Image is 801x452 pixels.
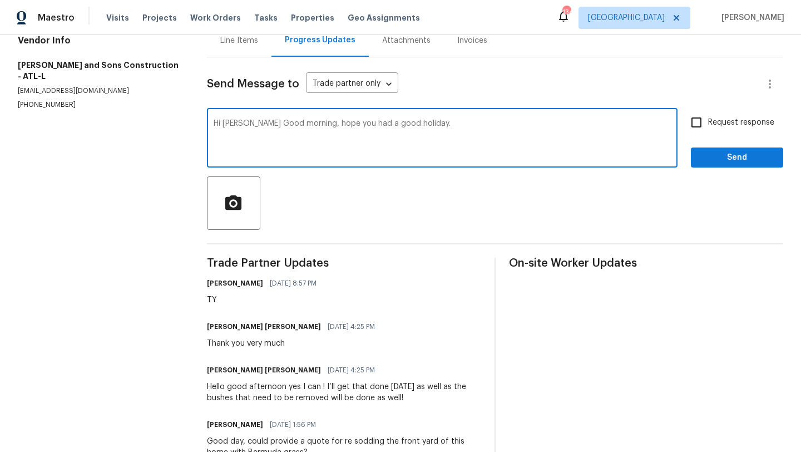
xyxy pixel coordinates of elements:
[220,35,258,46] div: Line Items
[717,12,784,23] span: [PERSON_NAME]
[254,14,278,22] span: Tasks
[190,12,241,23] span: Work Orders
[207,258,481,269] span: Trade Partner Updates
[142,12,177,23] span: Projects
[285,35,355,46] div: Progress Updates
[106,12,129,23] span: Visits
[18,35,180,46] h4: Vendor Info
[588,12,665,23] span: [GEOGRAPHIC_DATA]
[382,35,431,46] div: Attachments
[457,35,487,46] div: Invoices
[509,258,783,269] span: On-site Worker Updates
[270,419,316,430] span: [DATE] 1:56 PM
[18,100,180,110] p: [PHONE_NUMBER]
[207,365,321,376] h6: [PERSON_NAME] [PERSON_NAME]
[214,120,671,159] textarea: Hi [PERSON_NAME] Good morning, hope you had a good holiday.
[348,12,420,23] span: Geo Assignments
[270,278,317,289] span: [DATE] 8:57 PM
[328,365,375,376] span: [DATE] 4:25 PM
[207,294,323,306] div: TY
[691,148,783,168] button: Send
[700,151,774,165] span: Send
[207,381,481,404] div: Hello good afternoon yes I can ! I’ll get that done [DATE] as well as the bushes that need to be ...
[207,338,382,349] div: Thank you very much
[306,75,398,94] div: Trade partner only
[562,7,570,18] div: 134
[18,86,180,96] p: [EMAIL_ADDRESS][DOMAIN_NAME]
[207,78,299,90] span: Send Message to
[291,12,334,23] span: Properties
[18,60,180,82] h5: [PERSON_NAME] and Sons Construction - ATL-L
[38,12,75,23] span: Maestro
[207,419,263,430] h6: [PERSON_NAME]
[708,117,774,129] span: Request response
[207,278,263,289] h6: [PERSON_NAME]
[328,321,375,332] span: [DATE] 4:25 PM
[207,321,321,332] h6: [PERSON_NAME] [PERSON_NAME]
